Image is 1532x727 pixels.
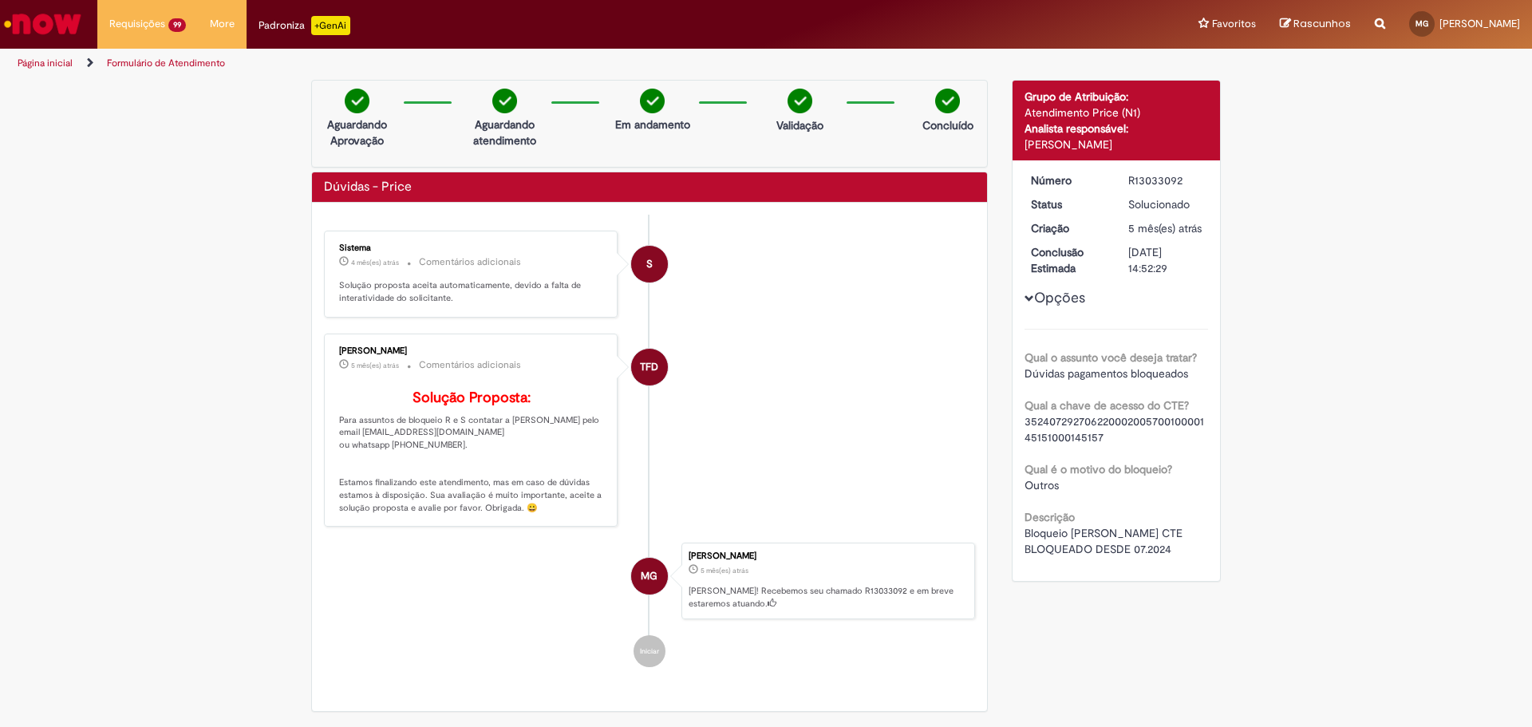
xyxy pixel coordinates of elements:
img: check-circle-green.png [345,89,369,113]
div: Sistema [339,243,605,253]
b: Qual o assunto você deseja tratar? [1025,350,1197,365]
span: Bloqueio [PERSON_NAME] CTE BLOQUEADO DESDE 07.2024 [1025,526,1186,556]
span: Dúvidas pagamentos bloqueados [1025,366,1188,381]
span: 5 mês(es) atrás [701,566,748,575]
a: Formulário de Atendimento [107,57,225,69]
dt: Criação [1019,220,1117,236]
span: MG [1416,18,1428,29]
dt: Número [1019,172,1117,188]
time: 20/05/2025 14:22:13 [351,258,399,267]
img: check-circle-green.png [788,89,812,113]
a: Rascunhos [1280,17,1351,32]
img: ServiceNow [2,8,84,40]
p: [PERSON_NAME]! Recebemos seu chamado R13033092 e em breve estaremos atuando. [689,585,966,610]
time: 12/05/2025 13:52:23 [701,566,748,575]
span: 5 mês(es) atrás [1128,221,1202,235]
ul: Histórico de tíquete [324,215,975,683]
span: 99 [168,18,186,32]
h2: Dúvidas - Price Histórico de tíquete [324,180,412,195]
div: [PERSON_NAME] [689,551,966,561]
b: Qual a chave de acesso do CTE? [1025,398,1189,413]
div: [PERSON_NAME] [339,346,605,356]
span: 35240729270622000200570010000145151000145157 [1025,414,1204,444]
p: +GenAi [311,16,350,35]
span: MG [641,557,657,595]
div: R13033092 [1128,172,1202,188]
p: Para assuntos de bloqueio R e S contatar a [PERSON_NAME] pelo email [EMAIL_ADDRESS][DOMAIN_NAME] ... [339,390,605,514]
li: Marcos guizoni [324,543,975,619]
span: 4 mês(es) atrás [351,258,399,267]
dt: Status [1019,196,1117,212]
b: Descrição [1025,510,1075,524]
div: [PERSON_NAME] [1025,136,1209,152]
div: Analista responsável: [1025,121,1209,136]
span: More [210,16,235,32]
div: Atendimento Price (N1) [1025,105,1209,121]
div: Marcos guizoni [631,558,668,595]
time: 12/05/2025 13:52:23 [1128,221,1202,235]
div: Solucionado [1128,196,1202,212]
b: Solução Proposta: [413,389,531,407]
p: Em andamento [615,117,690,132]
span: Outros [1025,478,1059,492]
img: check-circle-green.png [640,89,665,113]
img: check-circle-green.png [935,89,960,113]
small: Comentários adicionais [419,358,521,372]
img: check-circle-green.png [492,89,517,113]
p: Concluído [922,117,973,133]
span: S [646,245,653,283]
a: Página inicial [18,57,73,69]
dt: Conclusão Estimada [1019,244,1117,276]
p: Aguardando atendimento [466,117,543,148]
b: Qual é o motivo do bloqueio? [1025,462,1172,476]
time: 12/05/2025 16:22:12 [351,361,399,370]
div: Grupo de Atribuição: [1025,89,1209,105]
div: Padroniza [259,16,350,35]
span: 5 mês(es) atrás [351,361,399,370]
div: 12/05/2025 13:52:23 [1128,220,1202,236]
p: Validação [776,117,823,133]
div: [DATE] 14:52:29 [1128,244,1202,276]
ul: Trilhas de página [12,49,1009,78]
span: Favoritos [1212,16,1256,32]
span: TFD [640,348,658,386]
span: [PERSON_NAME] [1439,17,1520,30]
span: Requisições [109,16,165,32]
span: Rascunhos [1293,16,1351,31]
div: System [631,246,668,283]
div: Talita Florencio dos Santos [631,349,668,385]
small: Comentários adicionais [419,255,521,269]
p: Aguardando Aprovação [318,117,396,148]
p: Solução proposta aceita automaticamente, devido a falta de interatividade do solicitante. [339,279,605,304]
